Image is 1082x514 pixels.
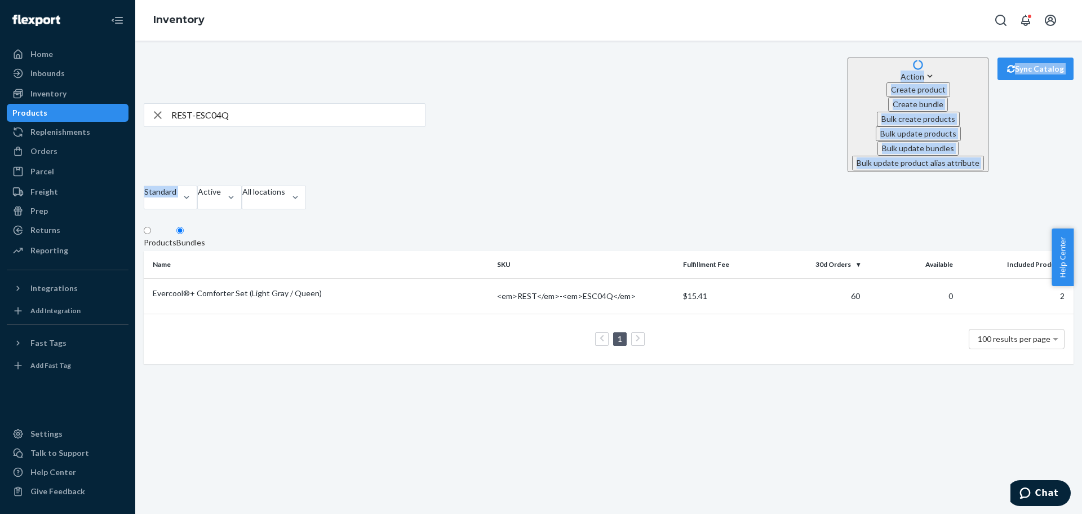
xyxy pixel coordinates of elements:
[893,99,943,109] span: Create bundle
[877,112,960,126] button: Bulk create products
[1010,480,1071,508] iframe: Opens a widget where you can chat to one of our agents
[30,428,63,440] div: Settings
[144,227,151,234] input: Products
[864,251,957,278] th: Available
[171,104,425,126] input: Search inventory by name or sku
[7,279,128,297] button: Integrations
[679,251,771,278] th: Fulfillment Fee
[1052,229,1074,286] button: Help Center
[7,183,128,201] a: Freight
[493,278,679,314] td: <em>REST</em>-<em>ESC04Q</em>
[7,463,128,481] a: Help Center
[198,197,199,209] input: Active
[30,88,66,99] div: Inventory
[30,186,58,197] div: Freight
[12,15,60,26] img: Flexport logo
[978,334,1050,344] span: 100 results per page
[7,162,128,181] a: Parcel
[144,186,176,197] div: Standard
[106,9,128,32] button: Close Navigation
[990,9,1012,32] button: Open Search Box
[144,197,145,209] input: Standard
[30,467,76,478] div: Help Center
[153,14,205,26] a: Inventory
[7,241,128,260] a: Reporting
[493,251,679,278] th: SKU
[7,123,128,141] a: Replenishments
[30,245,68,256] div: Reporting
[144,4,214,37] ol: breadcrumbs
[198,186,221,197] div: Active
[30,205,48,217] div: Prep
[176,227,184,234] input: Bundles
[679,278,771,314] td: $15.41
[242,186,285,197] div: All locations
[882,143,954,153] span: Bulk update bundles
[886,82,950,97] button: Create product
[144,251,493,278] th: Name
[771,278,864,314] td: 60
[153,288,488,299] div: Evercool®+ Comforter Set (Light Gray / Queen)
[852,156,984,170] button: Bulk update product alias attribute
[12,107,47,118] div: Products
[176,237,205,248] div: Bundles
[881,114,955,124] span: Bulk create products
[7,444,128,462] button: Talk to Support
[7,482,128,500] button: Give Feedback
[877,141,959,156] button: Bulk update bundles
[7,302,128,320] a: Add Integration
[864,278,957,314] td: 0
[30,68,65,79] div: Inbounds
[852,71,984,82] div: Action
[7,64,128,82] a: Inbounds
[876,126,961,141] button: Bulk update products
[242,197,243,209] input: All locations
[615,334,624,344] a: Page 1 is your current page
[30,49,53,60] div: Home
[7,221,128,239] a: Returns
[7,202,128,220] a: Prep
[30,306,81,315] div: Add Integration
[7,104,128,122] a: Products
[30,337,66,349] div: Fast Tags
[30,146,57,157] div: Orders
[30,486,85,497] div: Give Feedback
[7,45,128,63] a: Home
[7,425,128,443] a: Settings
[771,251,864,278] th: 30d Orders
[7,142,128,160] a: Orders
[1014,9,1037,32] button: Open notifications
[848,58,988,172] button: ActionCreate productCreate bundleBulk create productsBulk update productsBulk update bundlesBulk ...
[30,283,78,294] div: Integrations
[7,334,128,352] button: Fast Tags
[957,278,1074,314] td: 2
[30,225,60,236] div: Returns
[30,126,90,138] div: Replenishments
[857,158,979,168] span: Bulk update product alias attribute
[1039,9,1062,32] button: Open account menu
[30,166,54,177] div: Parcel
[888,97,948,112] button: Create bundle
[7,357,128,375] a: Add Fast Tag
[30,447,89,459] div: Talk to Support
[144,237,176,248] div: Products
[7,85,128,103] a: Inventory
[957,251,1074,278] th: Included Products
[997,58,1074,80] button: Sync Catalog
[30,361,71,370] div: Add Fast Tag
[880,129,956,138] span: Bulk update products
[891,85,946,94] span: Create product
